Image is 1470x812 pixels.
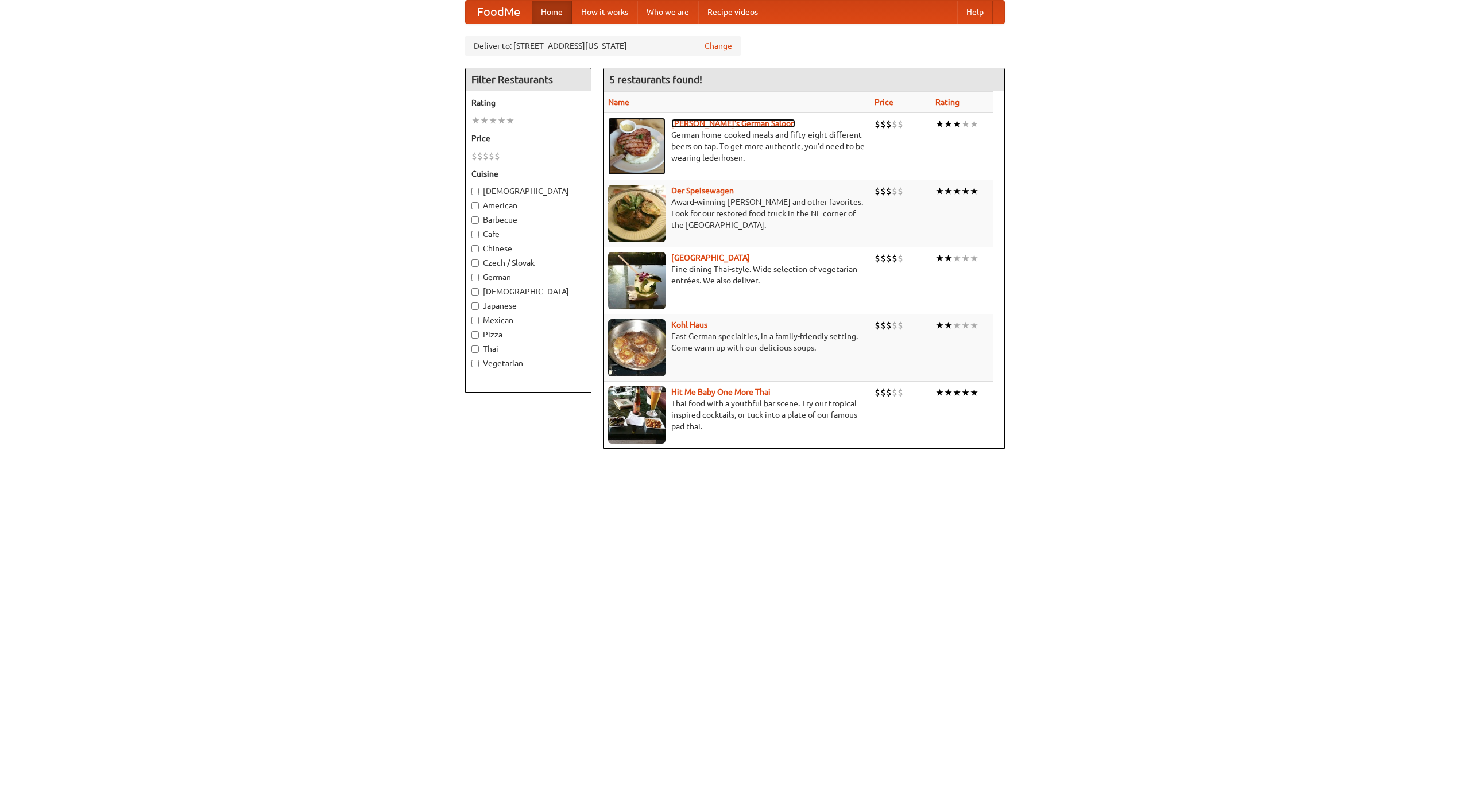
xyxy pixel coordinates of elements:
li: ★ [944,386,953,399]
p: East German specialties, in a family-friendly setting. Come warm up with our delicious soups. [608,331,865,353]
li: ★ [953,386,961,399]
input: American [471,202,479,209]
li: ★ [944,319,953,332]
input: Cafe [471,231,479,238]
li: $ [898,185,903,197]
input: [DEMOGRAPHIC_DATA] [471,288,479,296]
li: $ [892,386,898,399]
label: Czech / Slovak [471,257,585,269]
input: Japanese [471,302,479,310]
a: [GEOGRAPHIC_DATA] [671,253,750,262]
label: German [471,271,585,283]
p: German home-cooked meals and fifty-eight different beers on tap. To get more authentic, you'd nee... [608,129,865,164]
input: German [471,274,479,281]
li: $ [886,319,892,332]
a: Price [875,98,893,107]
li: $ [886,386,892,399]
li: ★ [944,252,953,265]
li: $ [886,252,892,265]
a: How it works [572,1,637,24]
li: $ [898,386,903,399]
img: babythai.jpg [608,386,666,444]
li: ★ [970,386,978,399]
li: ★ [935,319,944,332]
h5: Rating [471,97,585,108]
li: ★ [935,185,944,197]
input: Czech / Slovak [471,259,479,267]
label: Cafe [471,228,585,240]
li: $ [898,118,903,130]
h5: Price [471,133,585,144]
li: ★ [506,114,514,127]
p: Fine dining Thai-style. Wide selection of vegetarian entrées. We also deliver. [608,263,865,286]
li: ★ [953,185,961,197]
img: speisewagen.jpg [608,185,666,242]
li: $ [898,252,903,265]
li: ★ [970,185,978,197]
li: $ [892,319,898,332]
a: Name [608,98,629,107]
a: FoodMe [466,1,532,24]
li: ★ [480,114,489,127]
li: ★ [961,185,970,197]
li: $ [477,150,483,162]
li: $ [880,319,886,332]
ng-pluralize: 5 restaurants found! [609,74,702,85]
li: $ [892,118,898,130]
li: $ [880,386,886,399]
input: Pizza [471,331,479,339]
li: $ [880,252,886,265]
a: Kohl Haus [671,320,707,329]
h4: Filter Restaurants [466,68,591,91]
li: ★ [953,319,961,332]
input: Mexican [471,317,479,324]
a: Hit Me Baby One More Thai [671,387,771,397]
a: Who we are [637,1,698,24]
p: Award-winning [PERSON_NAME] and other favorites. Look for our restored food truck in the NE corne... [608,196,865,231]
li: $ [886,118,892,130]
input: Barbecue [471,216,479,224]
li: ★ [944,118,953,130]
li: $ [489,150,494,162]
a: Home [532,1,572,24]
a: [PERSON_NAME]'s German Saloon [671,119,795,128]
li: ★ [935,118,944,130]
li: $ [471,150,477,162]
img: satay.jpg [608,252,666,309]
a: Rating [935,98,960,107]
a: Der Speisewagen [671,186,734,195]
img: kohlhaus.jpg [608,319,666,376]
li: $ [875,118,880,130]
li: $ [875,252,880,265]
h5: Cuisine [471,168,585,180]
li: $ [892,252,898,265]
input: Vegetarian [471,360,479,367]
label: Mexican [471,314,585,326]
a: Recipe videos [698,1,767,24]
li: ★ [970,319,978,332]
li: ★ [961,319,970,332]
li: ★ [961,252,970,265]
li: ★ [961,386,970,399]
li: $ [880,185,886,197]
li: ★ [935,386,944,399]
li: ★ [970,252,978,265]
label: American [471,200,585,211]
li: ★ [961,118,970,130]
input: Chinese [471,245,479,252]
li: ★ [471,114,480,127]
label: Chinese [471,243,585,254]
li: $ [886,185,892,197]
li: $ [483,150,489,162]
label: Pizza [471,329,585,340]
label: Japanese [471,300,585,312]
li: ★ [944,185,953,197]
p: Thai food with a youthful bar scene. Try our tropical inspired cocktails, or tuck into a plate of... [608,398,865,432]
a: Change [705,40,732,52]
a: Help [957,1,993,24]
li: ★ [953,252,961,265]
